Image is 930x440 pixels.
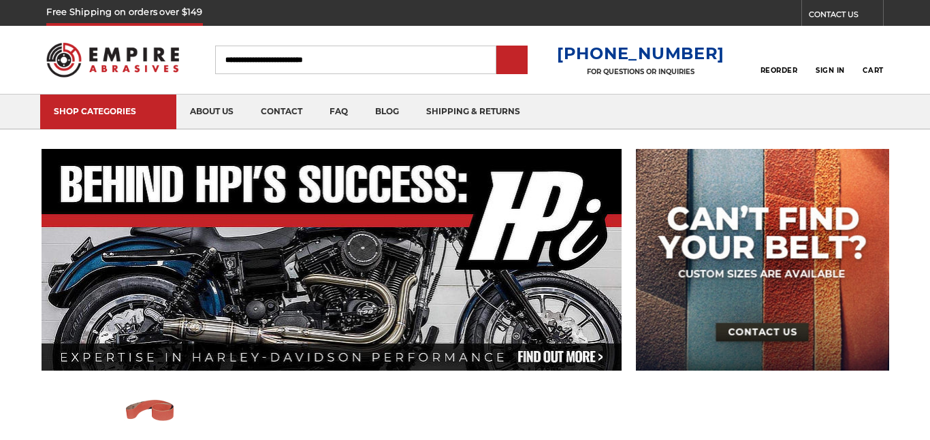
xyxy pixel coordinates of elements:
[809,7,883,26] a: CONTACT US
[760,45,798,74] a: Reorder
[362,95,413,129] a: blog
[863,45,883,75] a: Cart
[46,34,178,86] img: Empire Abrasives
[54,106,163,116] div: SHOP CATEGORIES
[557,44,724,63] a: [PHONE_NUMBER]
[636,149,889,371] img: promo banner for custom belts.
[498,47,526,74] input: Submit
[40,95,176,129] a: SHOP CATEGORIES
[316,95,362,129] a: faq
[816,66,845,75] span: Sign In
[413,95,534,129] a: shipping & returns
[247,95,316,129] a: contact
[557,67,724,76] p: FOR QUESTIONS OR INQUIRIES
[863,66,883,75] span: Cart
[760,66,798,75] span: Reorder
[42,149,622,371] img: Banner for an interview featuring Horsepower Inc who makes Harley performance upgrades featured o...
[176,95,247,129] a: about us
[122,383,178,439] img: Sanding Belts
